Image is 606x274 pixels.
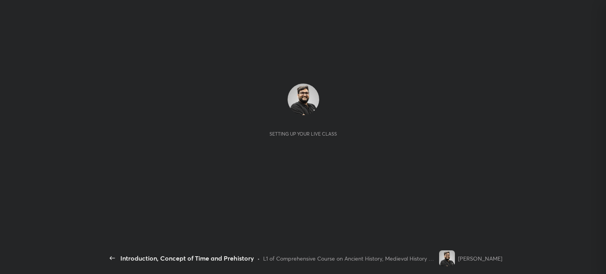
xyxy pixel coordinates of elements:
img: 6c81363fd9c946ef9f20cacf834af72b.jpg [288,84,319,115]
img: 6c81363fd9c946ef9f20cacf834af72b.jpg [439,250,455,266]
div: Setting up your live class [269,131,337,137]
div: L1 of Comprehensive Course on Ancient History, Medieval History and Art and Culture [263,254,436,263]
div: • [257,254,260,263]
div: Introduction, Concept of Time and Prehistory [120,253,254,263]
div: [PERSON_NAME] [458,254,502,263]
